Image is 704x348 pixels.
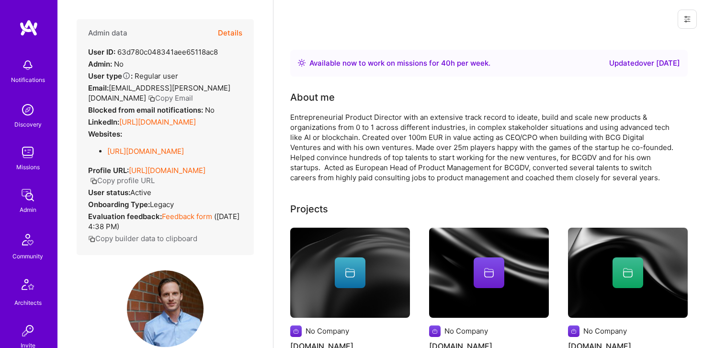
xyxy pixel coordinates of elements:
[88,188,130,197] strong: User status:
[88,211,242,232] div: ( [DATE] 4:38 PM )
[119,117,196,127] a: [URL][DOMAIN_NAME]
[14,298,42,308] div: Architects
[88,83,230,103] span: [EMAIL_ADDRESS][PERSON_NAME][DOMAIN_NAME]
[88,129,122,139] strong: Websites:
[568,325,579,337] img: Company logo
[429,228,549,318] img: cover
[609,58,680,69] div: Updated over [DATE]
[88,47,218,57] div: 63d780c048341aee65118ac8
[88,59,124,69] div: No
[290,90,335,104] div: About me
[127,270,204,347] img: User Avatar
[88,200,150,209] strong: Onboarding Type:
[309,58,490,69] div: Available now to work on missions for h per week .
[129,166,205,175] a: [URL][DOMAIN_NAME]
[88,105,205,115] strong: Blocked from email notifications:
[16,228,39,251] img: Community
[568,228,688,318] img: cover
[88,47,115,57] strong: User ID:
[150,200,174,209] span: legacy
[20,205,36,215] div: Admin
[88,212,162,221] strong: Evaluation feedback:
[12,251,43,261] div: Community
[11,75,45,85] div: Notifications
[88,235,95,243] i: icon Copy
[429,325,441,337] img: Company logo
[88,29,127,37] h4: Admin data
[16,162,40,172] div: Missions
[148,95,155,102] i: icon Copy
[107,147,184,156] a: [URL][DOMAIN_NAME]
[88,166,129,175] strong: Profile URL:
[18,143,37,162] img: teamwork
[306,326,349,336] div: No Company
[290,202,328,216] div: Projects
[88,105,215,115] div: No
[122,71,131,80] i: Help
[290,112,673,183] div: Entrepreneurial Product Director with an extensive track record to ideate, build and scale new pr...
[88,71,178,81] div: Regular user
[16,275,39,298] img: Architects
[218,19,242,47] button: Details
[90,177,97,185] i: icon Copy
[162,212,212,221] a: Feedback form
[90,175,155,186] button: Copy profile URL
[18,321,37,340] img: Invite
[290,228,410,318] img: cover
[583,326,627,336] div: No Company
[88,117,119,127] strong: LinkedIn:
[18,100,37,119] img: discovery
[88,71,133,81] strong: User type :
[18,56,37,75] img: bell
[19,19,38,36] img: logo
[14,119,42,129] div: Discovery
[148,93,193,103] button: Copy Email
[88,59,112,69] strong: Admin:
[88,83,109,93] strong: Email:
[444,326,488,336] div: No Company
[18,186,37,205] img: admin teamwork
[298,59,306,67] img: Availability
[290,325,302,337] img: Company logo
[441,58,451,68] span: 40
[130,188,151,197] span: Active
[88,233,197,244] button: Copy builder data to clipboard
